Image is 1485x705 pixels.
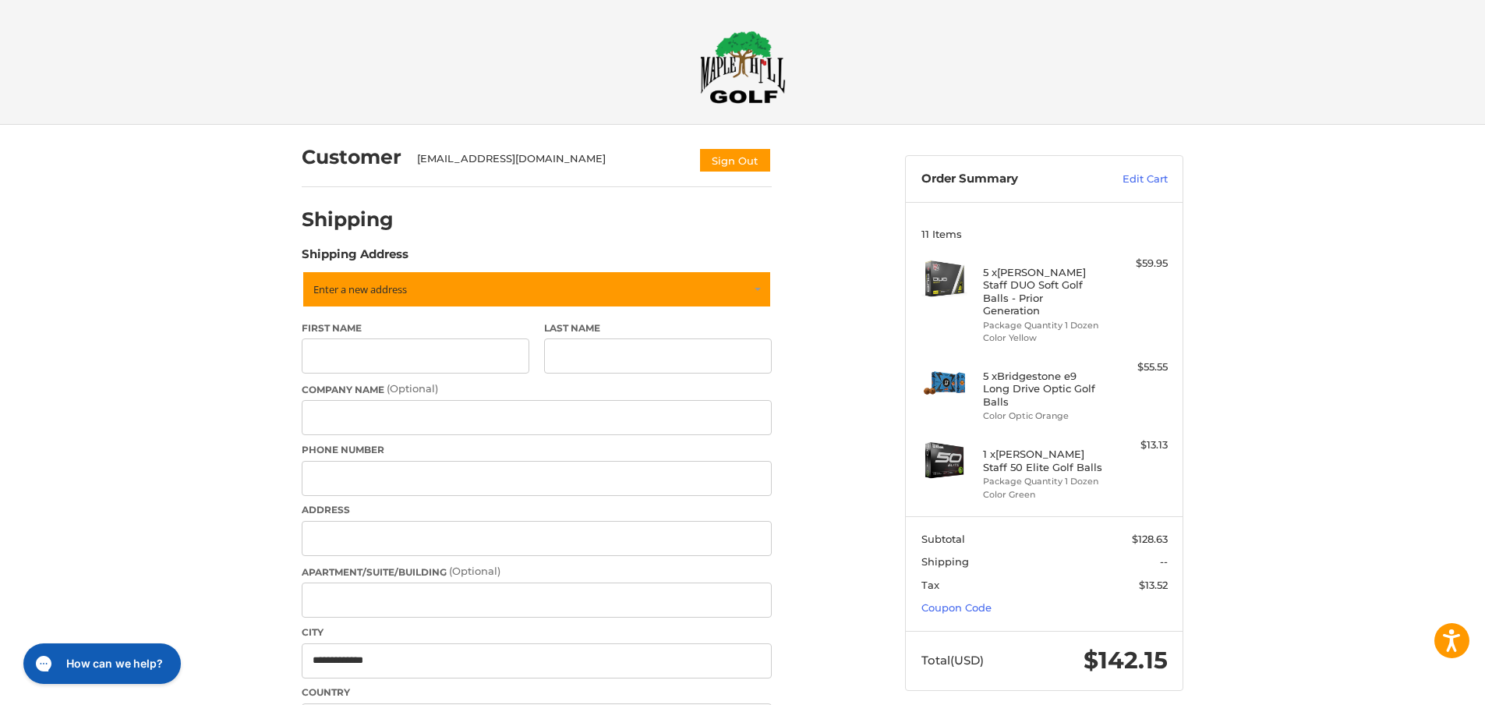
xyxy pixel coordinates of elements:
label: Country [302,686,772,700]
label: First Name [302,321,529,335]
div: $59.95 [1106,256,1168,271]
span: Enter a new address [313,282,407,296]
h4: 1 x [PERSON_NAME] Staff 50 Elite Golf Balls [983,448,1102,473]
legend: Shipping Address [302,246,408,271]
h2: Shipping [302,207,394,232]
small: (Optional) [387,382,438,395]
span: -- [1160,555,1168,568]
h3: Order Summary [921,172,1089,187]
li: Color Yellow [983,331,1102,345]
iframe: Gorgias live chat messenger [16,638,186,689]
li: Color Green [983,488,1102,501]
label: City [302,625,772,639]
div: $13.13 [1106,438,1168,453]
label: Last Name [544,321,772,335]
h4: 5 x Bridgestone e9 Long Drive Optic Golf Balls [983,370,1102,408]
a: Enter or select a different address [302,271,772,308]
img: Maple Hill Golf [700,30,786,104]
span: Subtotal [921,533,965,545]
iframe: Google Customer Reviews [1356,663,1485,705]
label: Phone Number [302,443,772,457]
h4: 5 x [PERSON_NAME] Staff DUO Soft Golf Balls - Prior Generation [983,266,1102,317]
label: Company Name [302,381,772,397]
span: Tax [921,579,939,591]
small: (Optional) [449,565,500,577]
div: [EMAIL_ADDRESS][DOMAIN_NAME] [417,151,684,173]
label: Apartment/Suite/Building [302,564,772,579]
span: $142.15 [1084,646,1168,675]
button: Sign Out [698,147,772,173]
a: Coupon Code [921,601,992,614]
span: Total (USD) [921,653,984,668]
div: $55.55 [1106,360,1168,375]
h2: Customer [302,145,401,169]
h3: 11 Items [921,228,1168,240]
label: Address [302,503,772,517]
li: Package Quantity 1 Dozen [983,319,1102,332]
a: Edit Cart [1089,172,1168,187]
span: Shipping [921,555,969,568]
span: $13.52 [1139,579,1168,591]
li: Color Optic Orange [983,409,1102,423]
li: Package Quantity 1 Dozen [983,475,1102,488]
span: $128.63 [1132,533,1168,545]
